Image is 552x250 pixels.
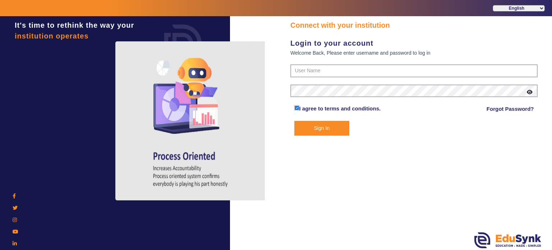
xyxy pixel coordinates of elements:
button: Sign In [294,121,350,136]
div: Welcome Back, Please enter username and password to log in [290,49,538,57]
span: It's time to rethink the way your [15,21,134,29]
div: Login to your account [290,38,538,49]
img: login.png [156,16,210,70]
div: Connect with your institution [290,20,538,31]
a: I agree to terms and conditions. [299,105,381,112]
img: edusynk.png [474,232,541,248]
input: User Name [290,64,538,77]
a: Forgot Password? [487,105,534,113]
img: login4.png [115,41,266,200]
span: institution operates [15,32,89,40]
